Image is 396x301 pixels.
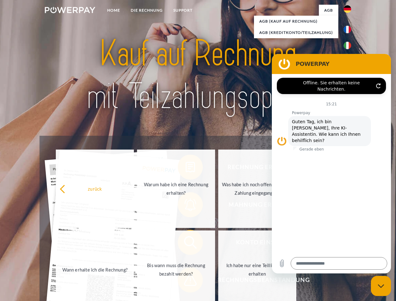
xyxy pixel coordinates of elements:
a: AGB (Kreditkonto/Teilzahlung) [254,27,338,38]
a: DIE RECHNUNG [125,5,168,16]
img: de [344,5,351,13]
a: Home [102,5,125,16]
div: Wann erhalte ich die Rechnung? [60,265,130,274]
iframe: Schaltfläche zum Öffnen des Messaging-Fensters; Konversation läuft [371,276,391,296]
img: title-powerpay_de.svg [60,30,336,120]
div: Warum habe ich eine Rechnung erhalten? [141,180,211,197]
div: zurück [60,184,130,193]
a: Was habe ich noch offen, ist meine Zahlung eingegangen? [218,150,296,228]
a: AGB (Kauf auf Rechnung) [254,16,338,27]
iframe: Messaging-Fenster [272,54,391,273]
div: Bis wann muss die Rechnung bezahlt werden? [141,261,211,278]
a: SUPPORT [168,5,198,16]
img: it [344,42,351,49]
div: Ich habe nur eine Teillieferung erhalten [222,261,293,278]
img: logo-powerpay-white.svg [45,7,95,13]
a: agb [319,5,338,16]
img: fr [344,26,351,33]
div: Was habe ich noch offen, ist meine Zahlung eingegangen? [222,180,293,197]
